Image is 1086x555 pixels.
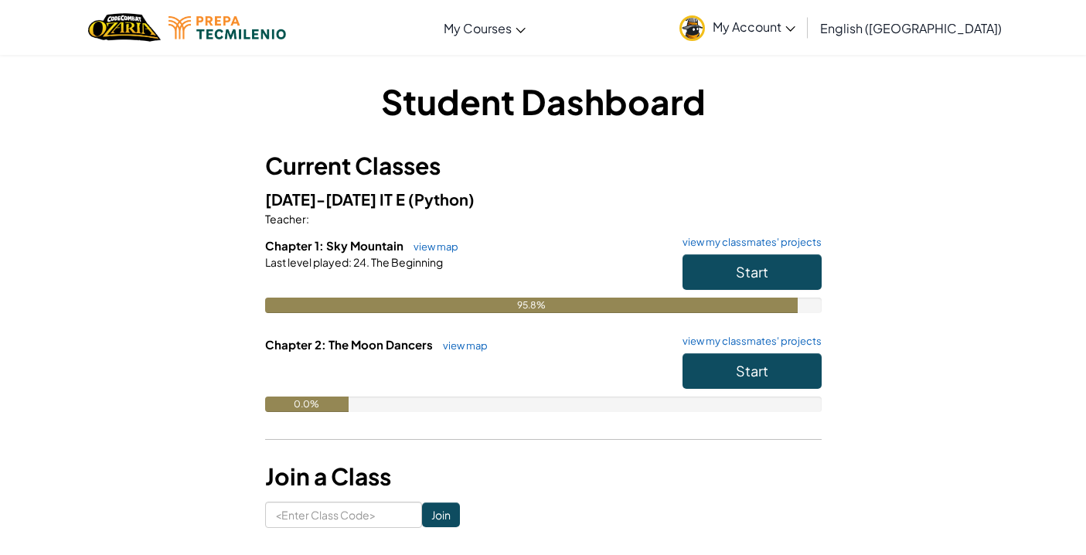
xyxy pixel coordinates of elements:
[679,15,705,41] img: avatar
[265,298,798,313] div: 95.8%
[265,212,306,226] span: Teacher
[169,16,286,39] img: Tecmilenio logo
[408,189,475,209] span: (Python)
[422,502,460,527] input: Join
[265,77,822,125] h1: Student Dashboard
[369,255,443,269] span: The Beginning
[675,237,822,247] a: view my classmates' projects
[812,7,1009,49] a: English ([GEOGRAPHIC_DATA])
[88,12,160,43] a: Ozaria by CodeCombat logo
[88,12,160,43] img: Home
[265,189,408,209] span: [DATE]-[DATE] IT E
[435,339,488,352] a: view map
[265,255,349,269] span: Last level played
[265,238,406,253] span: Chapter 1: Sky Mountain
[406,240,458,253] a: view map
[265,397,349,412] div: 0.0%
[820,20,1002,36] span: English ([GEOGRAPHIC_DATA])
[683,254,822,290] button: Start
[436,7,533,49] a: My Courses
[265,502,422,528] input: <Enter Class Code>
[306,212,309,226] span: :
[713,19,795,35] span: My Account
[736,263,768,281] span: Start
[265,337,435,352] span: Chapter 2: The Moon Dancers
[352,255,369,269] span: 24.
[444,20,512,36] span: My Courses
[736,362,768,380] span: Start
[683,353,822,389] button: Start
[349,255,352,269] span: :
[675,336,822,346] a: view my classmates' projects
[265,148,822,183] h3: Current Classes
[672,3,803,52] a: My Account
[265,459,822,494] h3: Join a Class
